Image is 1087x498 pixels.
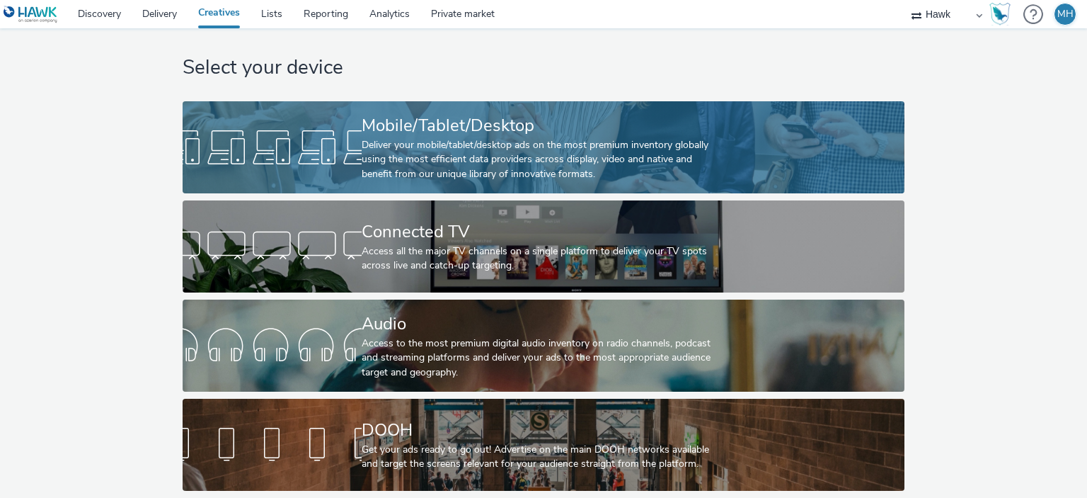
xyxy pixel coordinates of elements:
[4,6,58,23] img: undefined Logo
[183,200,904,293] a: Connected TVAccess all the major TV channels on a single platform to deliver your TV spots across...
[362,336,720,380] div: Access to the most premium digital audio inventory on radio channels, podcast and streaming platf...
[1057,4,1074,25] div: MH
[183,101,904,193] a: Mobile/Tablet/DesktopDeliver your mobile/tablet/desktop ads on the most premium inventory globall...
[183,300,904,392] a: AudioAccess to the most premium digital audio inventory on radio channels, podcast and streaming ...
[362,418,720,443] div: DOOH
[362,443,720,472] div: Get your ads ready to go out! Advertise on the main DOOH networks available and target the screen...
[362,312,720,336] div: Audio
[362,244,720,273] div: Access all the major TV channels on a single platform to deliver your TV spots across live and ca...
[183,399,904,491] a: DOOHGet your ads ready to go out! Advertise on the main DOOH networks available and target the sc...
[183,55,904,81] h1: Select your device
[989,3,1011,26] img: Hawk Academy
[362,113,720,138] div: Mobile/Tablet/Desktop
[989,3,1016,26] a: Hawk Academy
[362,138,720,181] div: Deliver your mobile/tablet/desktop ads on the most premium inventory globally using the most effi...
[362,220,720,244] div: Connected TV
